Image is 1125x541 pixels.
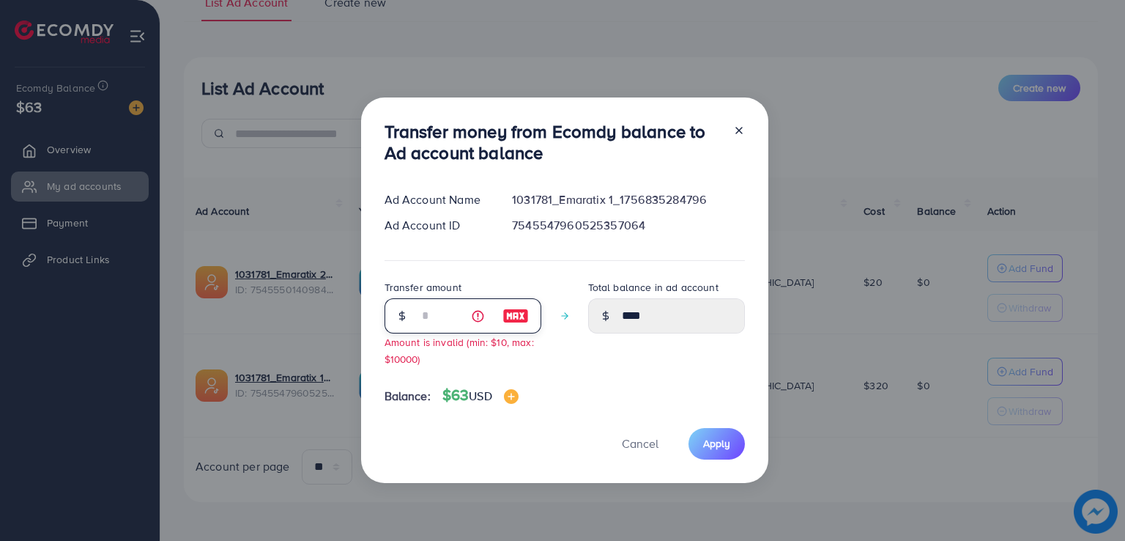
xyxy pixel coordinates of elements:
button: Cancel [604,428,677,460]
h3: Transfer money from Ecomdy balance to Ad account balance [385,121,721,163]
span: USD [469,388,491,404]
h4: $63 [442,386,519,405]
div: Ad Account Name [373,191,501,208]
label: Transfer amount [385,280,461,295]
div: Ad Account ID [373,217,501,234]
img: image [502,307,529,325]
img: image [504,389,519,404]
span: Balance: [385,388,431,405]
span: Cancel [622,435,658,452]
label: Total balance in ad account [588,280,719,295]
span: Apply [703,436,730,451]
div: 7545547960525357064 [500,217,756,234]
div: 1031781_Emaratix 1_1756835284796 [500,191,756,208]
button: Apply [688,428,745,460]
small: Amount is invalid (min: $10, max: $10000) [385,335,534,366]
